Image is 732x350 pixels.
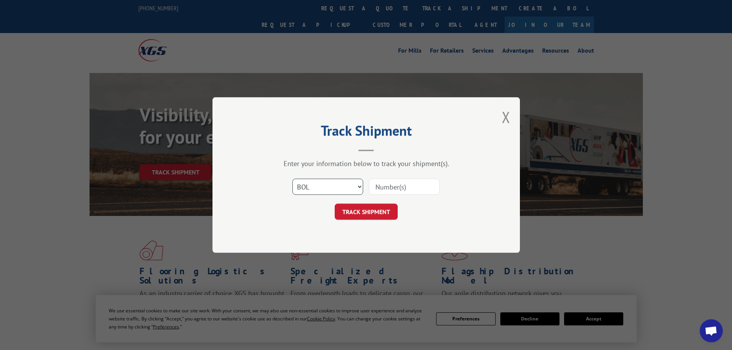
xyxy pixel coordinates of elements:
div: Enter your information below to track your shipment(s). [251,159,481,168]
button: Close modal [502,107,510,127]
div: Open chat [700,319,723,342]
button: TRACK SHIPMENT [335,204,398,220]
h2: Track Shipment [251,125,481,140]
input: Number(s) [369,179,440,195]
